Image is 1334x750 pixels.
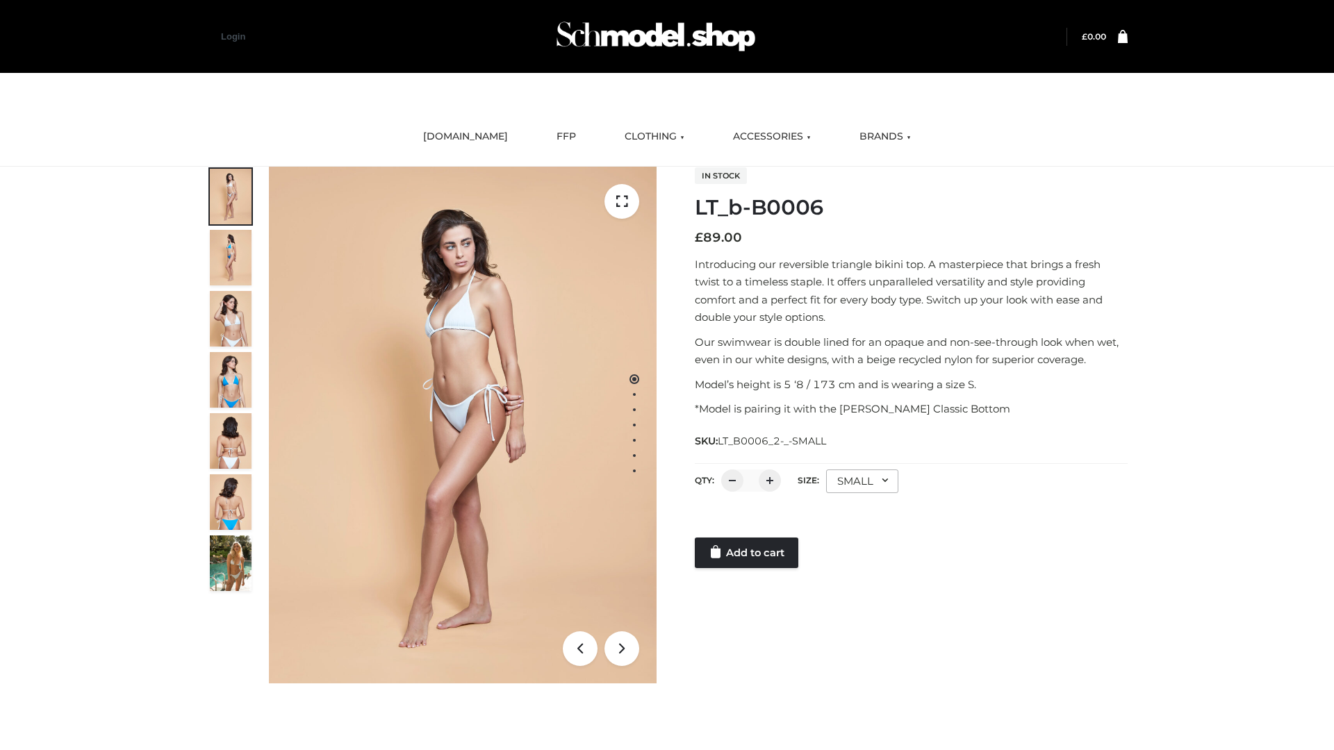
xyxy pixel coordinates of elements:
[210,169,252,224] img: ArielClassicBikiniTop_CloudNine_AzureSky_OW114ECO_1-scaled.jpg
[695,433,827,449] span: SKU:
[221,31,245,42] a: Login
[695,230,742,245] bdi: 89.00
[695,256,1128,326] p: Introducing our reversible triangle bikini top. A masterpiece that brings a fresh twist to a time...
[210,291,252,347] img: ArielClassicBikiniTop_CloudNine_AzureSky_OW114ECO_3-scaled.jpg
[723,122,821,152] a: ACCESSORIES
[695,195,1128,220] h1: LT_b-B0006
[718,435,826,447] span: LT_B0006_2-_-SMALL
[546,122,586,152] a: FFP
[210,230,252,285] img: ArielClassicBikiniTop_CloudNine_AzureSky_OW114ECO_2-scaled.jpg
[695,475,714,485] label: QTY:
[826,469,898,493] div: SMALL
[269,167,657,683] img: ArielClassicBikiniTop_CloudNine_AzureSky_OW114ECO_1
[210,413,252,469] img: ArielClassicBikiniTop_CloudNine_AzureSky_OW114ECO_7-scaled.jpg
[1082,31,1106,42] a: £0.00
[798,475,819,485] label: Size:
[210,535,252,591] img: Arieltop_CloudNine_AzureSky2.jpg
[1082,31,1087,42] span: £
[695,167,747,184] span: In stock
[210,352,252,408] img: ArielClassicBikiniTop_CloudNine_AzureSky_OW114ECO_4-scaled.jpg
[552,9,760,64] img: Schmodel Admin 964
[695,230,703,245] span: £
[695,376,1128,394] p: Model’s height is 5 ‘8 / 173 cm and is wearing a size S.
[695,400,1128,418] p: *Model is pairing it with the [PERSON_NAME] Classic Bottom
[614,122,695,152] a: CLOTHING
[1082,31,1106,42] bdi: 0.00
[695,537,798,568] a: Add to cart
[413,122,518,152] a: [DOMAIN_NAME]
[695,333,1128,369] p: Our swimwear is double lined for an opaque and non-see-through look when wet, even in our white d...
[849,122,921,152] a: BRANDS
[210,474,252,530] img: ArielClassicBikiniTop_CloudNine_AzureSky_OW114ECO_8-scaled.jpg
